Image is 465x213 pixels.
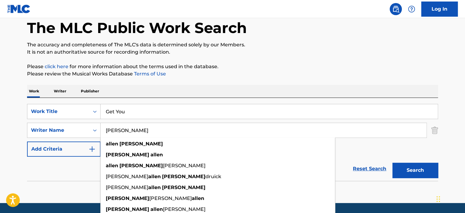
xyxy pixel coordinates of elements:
a: click here [45,64,68,69]
a: Reset Search [350,162,389,175]
img: search [392,5,399,13]
span: [PERSON_NAME] [149,195,192,201]
div: Work Title [31,108,86,115]
p: Writer [52,85,68,98]
form: Search Form [27,104,438,181]
span: [PERSON_NAME] [163,206,205,212]
span: [PERSON_NAME] [106,185,148,190]
p: The accuracy and completeness of The MLC's data is determined solely by our Members. [27,41,438,48]
strong: [PERSON_NAME] [106,152,149,158]
strong: allen [148,185,161,190]
iframe: Chat Widget [435,184,465,213]
span: [PERSON_NAME] [163,163,205,168]
strong: allen [148,174,161,179]
strong: [PERSON_NAME] [119,141,163,147]
button: Add Criteria [27,141,101,157]
img: 9d2ae6d4665cec9f34b9.svg [88,145,96,153]
p: Publisher [79,85,101,98]
span: druick [205,174,221,179]
strong: [PERSON_NAME] [119,163,163,168]
h1: The MLC Public Work Search [27,19,247,37]
a: Log In [421,2,458,17]
strong: [PERSON_NAME] [162,174,205,179]
strong: allen [150,206,163,212]
strong: [PERSON_NAME] [162,185,205,190]
span: [PERSON_NAME] [106,174,148,179]
strong: allen [106,141,118,147]
strong: [PERSON_NAME] [106,195,149,201]
strong: allen [192,195,204,201]
div: Help [405,3,418,15]
a: Terms of Use [133,71,166,77]
strong: allen [150,152,163,158]
img: Delete Criterion [431,123,438,138]
p: Please for more information about the terms used in the database. [27,63,438,70]
img: help [408,5,415,13]
p: Please review the Musical Works Database [27,70,438,78]
button: Search [392,163,438,178]
a: Public Search [390,3,402,15]
strong: allen [106,163,118,168]
p: It is not an authoritative source for recording information. [27,48,438,56]
strong: [PERSON_NAME] [106,206,149,212]
p: Work [27,85,41,98]
div: Drag [436,190,440,208]
img: MLC Logo [7,5,31,13]
div: Writer Name [31,127,86,134]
